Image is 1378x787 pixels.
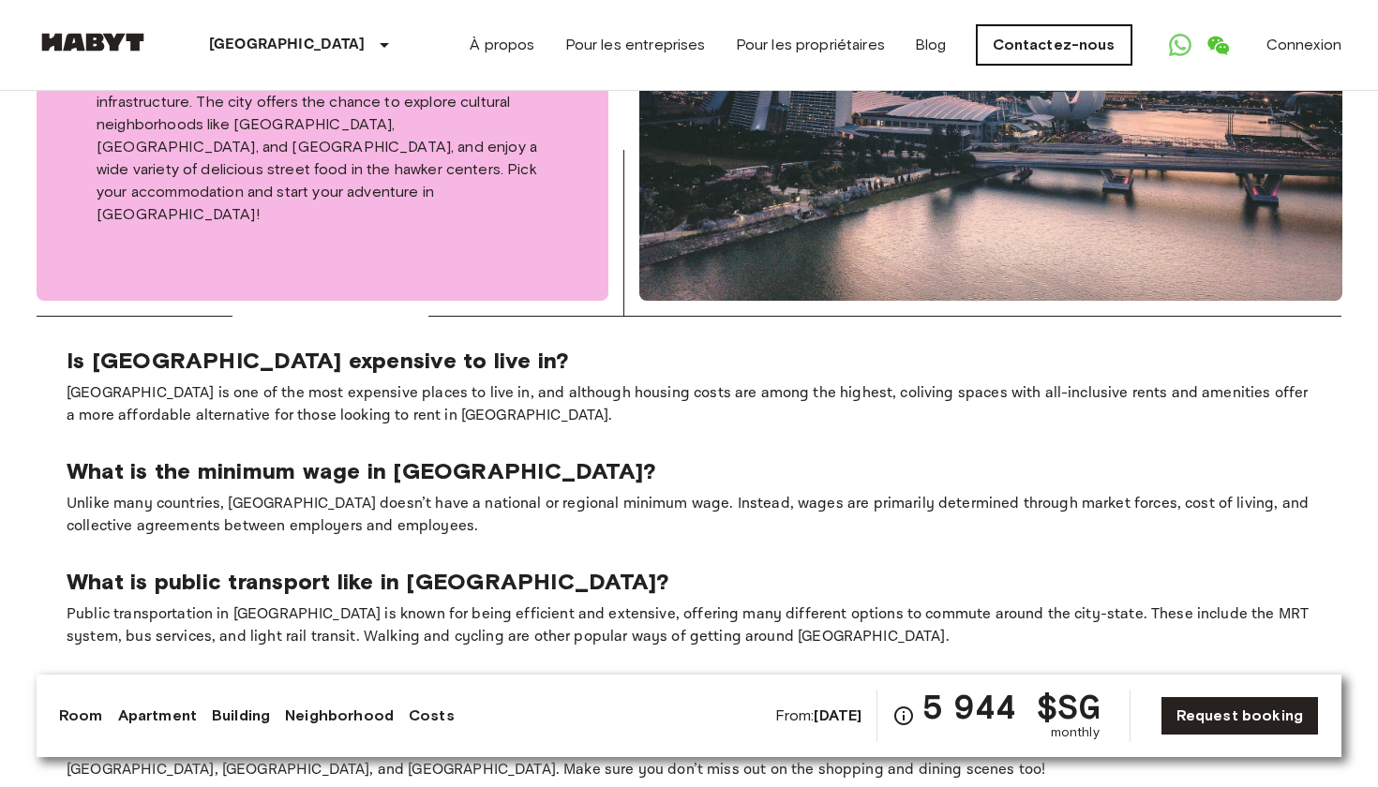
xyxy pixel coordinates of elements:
[915,34,947,56] a: Blog
[1161,696,1319,735] a: Request booking
[37,33,149,52] img: Habyt
[409,705,455,727] a: Costs
[67,603,1311,648] p: Public transportation in [GEOGRAPHIC_DATA] is known for being efficient and extensive, offering m...
[67,457,1311,485] p: What is the minimum wage in [GEOGRAPHIC_DATA]?
[1199,26,1236,64] a: Open WeChat
[565,34,706,56] a: Pour les entreprises
[209,34,366,56] p: [GEOGRAPHIC_DATA]
[59,705,103,727] a: Room
[67,347,1311,375] p: Is [GEOGRAPHIC_DATA] expensive to live in?
[775,705,862,726] span: From:
[1161,26,1199,64] a: Open WhatsApp
[67,493,1311,538] p: Unlike many countries, [GEOGRAPHIC_DATA] doesn’t have a national or regional minimum wage. Instea...
[736,34,885,56] a: Pour les propriétaires
[977,25,1131,65] a: Contactez-nous
[97,46,548,226] p: With dazzling skyscrapers and impressive green spaces, [GEOGRAPHIC_DATA] is known for its cleanli...
[892,705,915,727] svg: Check cost overview for full price breakdown. Please note that discounts apply to new joiners onl...
[118,705,197,727] a: Apartment
[814,706,861,724] b: [DATE]
[470,34,534,56] a: À propos
[67,382,1311,427] p: [GEOGRAPHIC_DATA] is one of the most expensive places to live in, and although housing costs are ...
[285,705,394,727] a: Neighborhood
[67,568,1311,596] p: What is public transport like in [GEOGRAPHIC_DATA]?
[1266,34,1341,56] a: Connexion
[1051,723,1100,742] span: monthly
[212,705,270,727] a: Building
[922,690,1099,723] span: 5 944 $SG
